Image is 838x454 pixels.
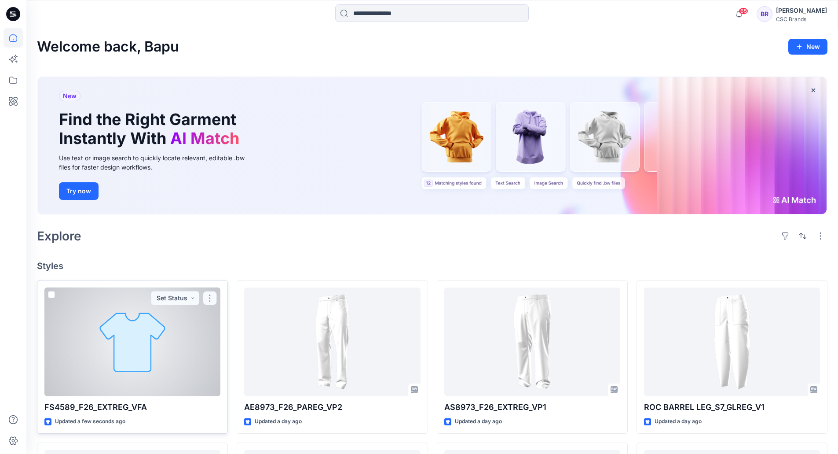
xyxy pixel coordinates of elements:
[37,39,179,55] h2: Welcome back, Bapu
[788,39,827,55] button: New
[44,401,220,413] p: FS4589_F26_EXTREG_VFA
[757,6,772,22] div: BR
[37,229,81,243] h2: Explore
[170,129,239,148] span: AI Match
[55,417,125,426] p: Updated a few seconds ago
[244,288,420,396] a: AE8973_F26_PAREG_VP2
[63,91,77,101] span: New
[59,153,257,172] div: Use text or image search to quickly locate relevant, editable .bw files for faster design workflows.
[59,182,99,200] button: Try now
[444,401,620,413] p: AS8973_F26_EXTREG_VP1
[776,16,827,22] div: CSC Brands
[37,261,827,271] h4: Styles
[644,288,820,396] a: ROC BARREL LEG_S7_GLREG_V1
[44,288,220,396] a: FS4589_F26_EXTREG_VFA
[455,417,502,426] p: Updated a day ago
[739,7,748,15] span: 65
[444,288,620,396] a: AS8973_F26_EXTREG_VP1
[59,110,244,148] h1: Find the Right Garment Instantly With
[644,401,820,413] p: ROC BARREL LEG_S7_GLREG_V1
[255,417,302,426] p: Updated a day ago
[655,417,702,426] p: Updated a day ago
[244,401,420,413] p: AE8973_F26_PAREG_VP2
[776,5,827,16] div: [PERSON_NAME]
